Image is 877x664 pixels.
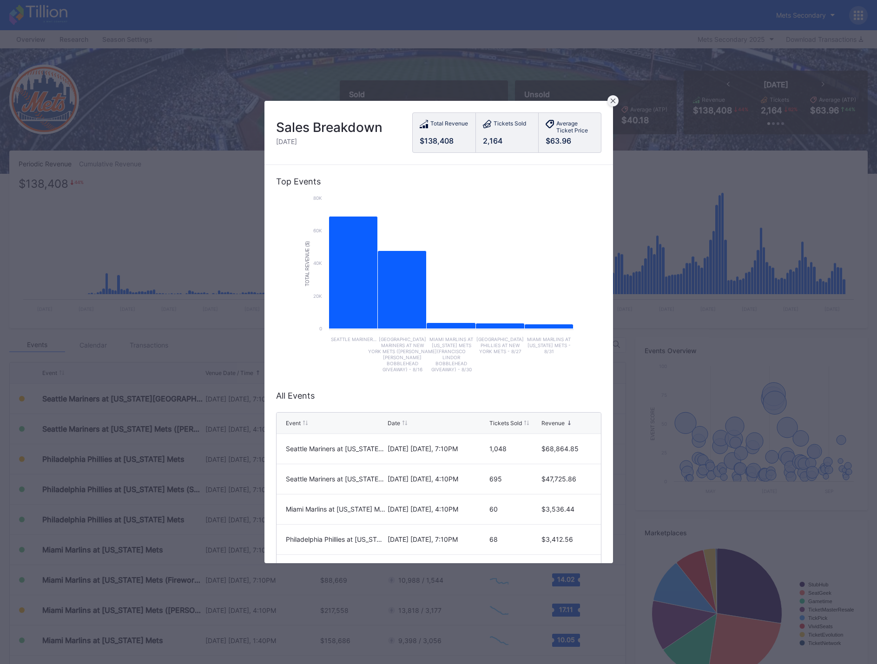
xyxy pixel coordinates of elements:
div: Miami Marlins at [US_STATE] Mets ([PERSON_NAME] Giveaway) [286,505,385,513]
div: [DATE] [DATE], 7:10PM [388,445,487,453]
div: [DATE] [276,138,382,145]
div: $68,864.85 [541,445,591,453]
div: Total Revenue [430,120,468,130]
text: Seattle Mariner… [330,336,376,342]
div: Philadelphia Phillies at [US_STATE] Mets [286,535,385,543]
div: 1,048 [489,445,539,453]
div: 2,164 [483,136,531,145]
text: 80k [313,195,322,201]
div: All Events [276,391,601,401]
div: $47,725.86 [541,475,591,483]
div: Top Events [276,177,601,186]
div: [DATE] [DATE], 4:10PM [388,475,487,483]
div: Seattle Mariners at [US_STATE] Mets ([PERSON_NAME] Bobblehead Giveaway) [286,475,385,483]
div: [DATE] [DATE], 7:10PM [388,535,487,543]
text: [GEOGRAPHIC_DATA] Phillies at New York Mets - 8/27 [476,336,524,354]
div: Average Ticket Price [556,120,594,134]
text: Miami Marlins at [US_STATE] Mets - 8/31 [527,336,571,354]
text: [GEOGRAPHIC_DATA] Mariners at New York Mets ([PERSON_NAME] [PERSON_NAME] Bobblehead Giveaway) - 8/16 [368,336,436,372]
div: 695 [489,475,539,483]
text: Total Revenue ($) [305,241,310,286]
div: $3,536.44 [541,505,591,513]
div: 60 [489,505,539,513]
div: Revenue [541,420,565,427]
text: 20k [313,293,322,299]
div: $63.96 [546,136,594,145]
div: [DATE] [DATE], 4:10PM [388,505,487,513]
div: Date [388,420,400,427]
div: $138,408 [420,136,468,145]
text: 0 [319,326,322,331]
div: Sales Breakdown [276,119,382,135]
div: Tickets Sold [489,420,522,427]
div: 68 [489,535,539,543]
text: Miami Marlins at [US_STATE] Mets (Francisco Lindor Bobblehead Giveaway) - 8/30 [429,336,473,372]
text: 40k [313,260,322,266]
svg: Chart title [299,193,578,379]
div: Event [286,420,301,427]
div: $3,412.56 [541,535,591,543]
text: 60k [313,228,322,233]
div: Seattle Mariners at [US_STATE][GEOGRAPHIC_DATA] ([PERSON_NAME][GEOGRAPHIC_DATA] Replica Giveaway/... [286,445,385,453]
div: Tickets Sold [494,120,526,130]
